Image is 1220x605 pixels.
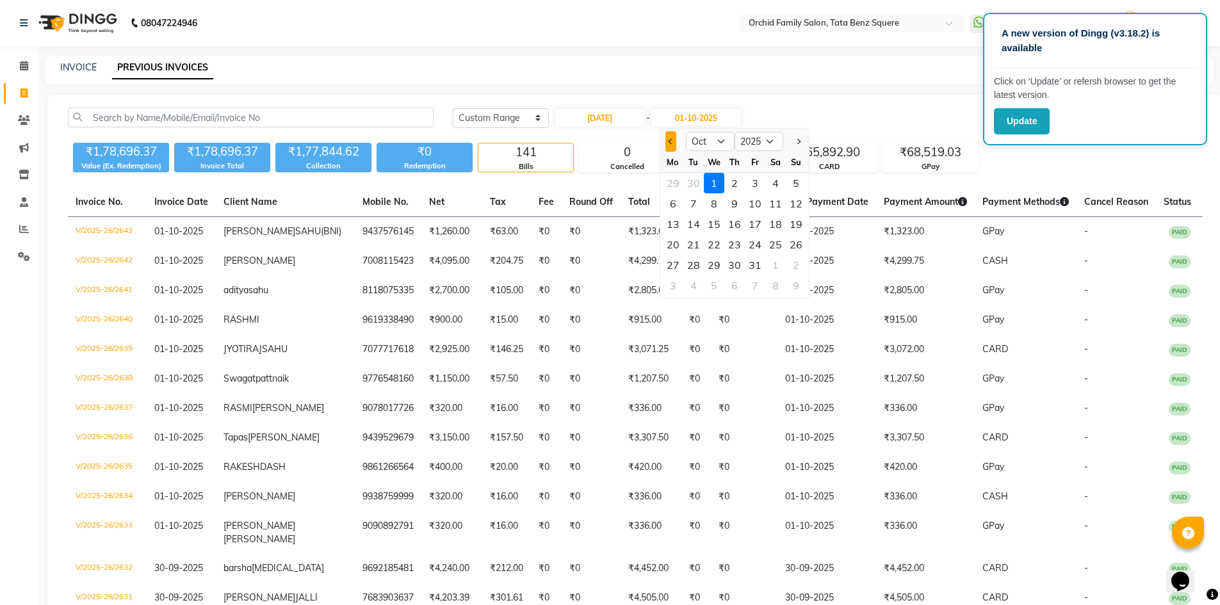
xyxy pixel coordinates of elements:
td: ₹1,323.00 [876,217,975,247]
td: ₹900.00 [421,305,482,335]
div: Wednesday, October 22, 2025 [704,234,724,255]
div: 9 [724,193,745,214]
span: GPay [982,402,1004,414]
div: Saturday, October 25, 2025 [765,234,786,255]
span: CASH [982,255,1008,266]
span: [PERSON_NAME] [252,402,324,414]
td: ₹0 [562,453,621,482]
span: RAKESH [224,461,260,472]
span: - [1084,461,1088,472]
td: ₹0 [681,453,711,482]
span: - [1084,373,1088,384]
div: 24 [745,234,765,255]
span: 01-10-2025 [154,432,203,443]
span: RASHMI [224,314,259,325]
div: 3 [663,275,683,296]
td: ₹105.00 [482,276,531,305]
span: - [1084,255,1088,266]
td: ₹0 [562,335,621,364]
div: Cancelled [580,161,674,172]
td: ₹0 [711,394,777,423]
span: Status [1164,196,1191,207]
span: Fee [539,196,554,207]
td: ₹0 [711,423,777,453]
span: PAID [1169,314,1191,327]
td: 7008115423 [355,246,421,276]
span: aditya [224,284,248,296]
input: Start Date [555,109,645,127]
td: ₹16.00 [482,482,531,512]
td: 01-10-2025 [777,482,876,512]
div: 4 [765,173,786,193]
div: Sunday, October 12, 2025 [786,193,806,214]
div: 6 [663,193,683,214]
div: Sa [765,152,786,172]
div: Friday, November 7, 2025 [745,275,765,296]
td: ₹915.00 [621,305,681,335]
div: ₹1,77,844.62 [275,143,371,161]
span: GPay [982,373,1004,384]
div: 26 [786,234,806,255]
td: ₹0 [562,276,621,305]
td: ₹336.00 [621,482,681,512]
td: 01-10-2025 [777,394,876,423]
td: 01-10-2025 [777,364,876,394]
td: ₹0 [531,364,562,394]
img: Accountant [1119,12,1141,34]
span: PAID [1169,226,1191,239]
div: 1 [765,255,786,275]
span: CARD [982,343,1008,355]
span: GPay [982,225,1004,237]
div: 11 [765,193,786,214]
div: Saturday, October 4, 2025 [765,173,786,193]
td: ₹0 [681,364,711,394]
td: ₹0 [681,394,711,423]
span: Payment Methods [982,196,1069,207]
td: ₹320.00 [421,394,482,423]
div: 21 [683,234,704,255]
td: ₹0 [711,335,777,364]
td: ₹3,307.50 [621,423,681,453]
td: V/2025-26/2642 [68,246,147,276]
div: 15 [704,214,724,234]
select: Select year [735,132,783,151]
td: ₹336.00 [876,394,975,423]
span: SAHU(BNI) [295,225,341,237]
td: ₹2,805.00 [876,276,975,305]
span: [PERSON_NAME] [224,490,295,502]
div: Wednesday, October 29, 2025 [704,255,724,275]
span: Invoice Date [154,196,208,207]
td: 9619338490 [355,305,421,335]
div: Friday, October 17, 2025 [745,214,765,234]
td: ₹400.00 [421,453,482,482]
div: 30 [683,173,704,193]
td: 9078017726 [355,394,421,423]
div: Friday, October 10, 2025 [745,193,765,214]
td: ₹0 [531,394,562,423]
td: V/2025-26/2633 [68,512,147,554]
span: Tax [490,196,506,207]
div: 2 [724,173,745,193]
td: ₹0 [711,482,777,512]
div: Mo [663,152,683,172]
div: 141 [478,143,573,161]
div: Sunday, October 26, 2025 [786,234,806,255]
td: ₹146.25 [482,335,531,364]
td: ₹2,805.00 [621,276,681,305]
td: ₹1,260.00 [421,217,482,247]
span: 01-10-2025 [154,225,203,237]
div: 20 [663,234,683,255]
span: PAID [1169,285,1191,298]
td: ₹0 [531,305,562,335]
div: We [704,152,724,172]
div: 27 [663,255,683,275]
span: [PERSON_NAME] [248,432,320,443]
div: 12 [786,193,806,214]
div: Wednesday, October 1, 2025 [704,173,724,193]
td: ₹1,207.50 [621,364,681,394]
div: 19 [786,214,806,234]
div: 1 [704,173,724,193]
div: Sunday, November 9, 2025 [786,275,806,296]
td: ₹3,071.25 [621,335,681,364]
span: 01-10-2025 [154,461,203,472]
